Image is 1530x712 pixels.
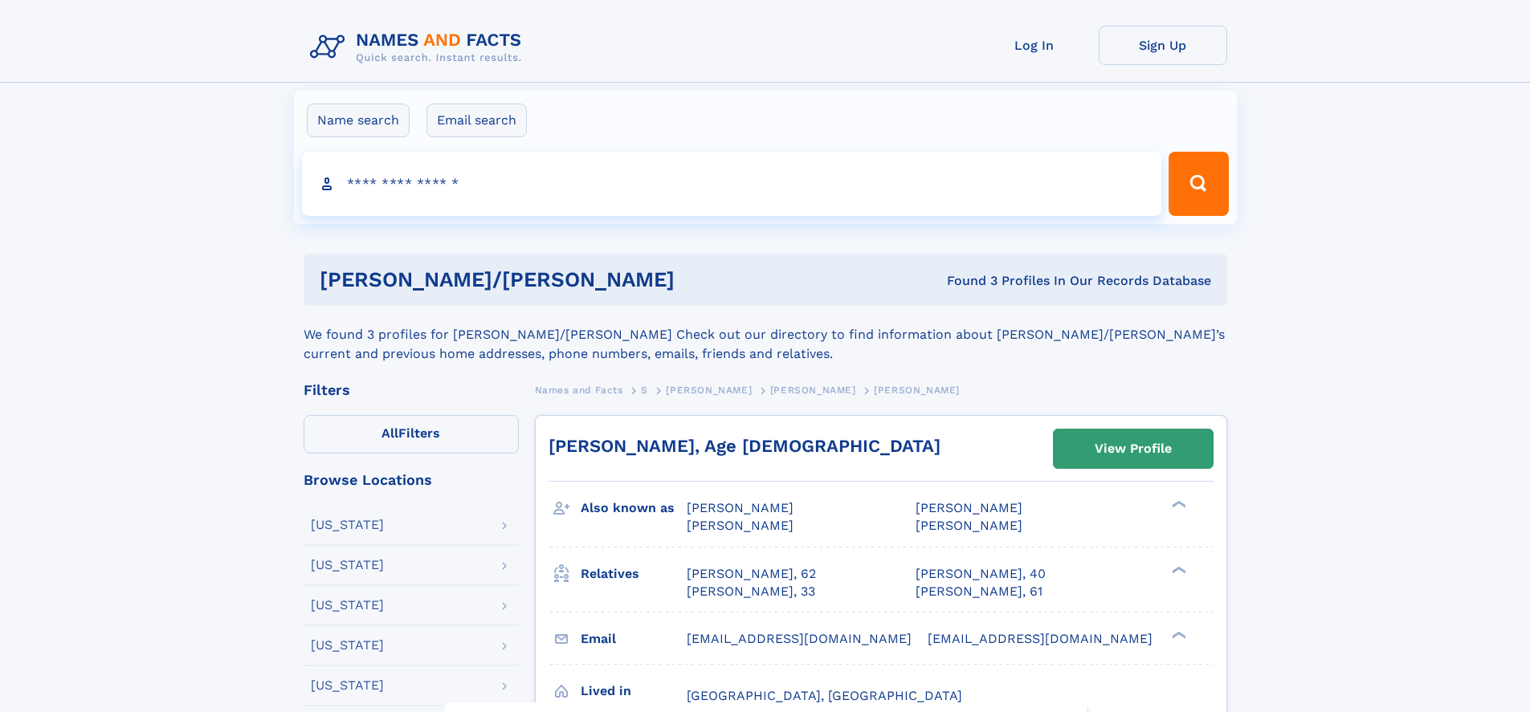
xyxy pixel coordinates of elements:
[641,384,648,396] span: S
[970,26,1099,65] a: Log In
[770,384,856,396] span: [PERSON_NAME]
[687,631,912,646] span: [EMAIL_ADDRESS][DOMAIN_NAME]
[666,384,752,396] span: [PERSON_NAME]
[581,560,687,588] h3: Relatives
[381,425,398,441] span: All
[874,384,960,396] span: [PERSON_NAME]
[687,583,815,600] a: [PERSON_NAME], 33
[1054,429,1213,468] a: View Profile
[666,380,752,400] a: [PERSON_NAME]
[581,494,687,522] h3: Also known as
[687,688,962,703] span: [GEOGRAPHIC_DATA], [GEOGRAPHIC_DATA]
[916,518,1022,533] span: [PERSON_NAME]
[1168,564,1187,575] div: ❯
[1095,430,1172,467] div: View Profile
[302,152,1162,216] input: search input
[687,565,816,583] a: [PERSON_NAME], 62
[810,272,1211,290] div: Found 3 Profiles In Our Records Database
[426,104,527,137] label: Email search
[311,559,384,572] div: [US_STATE]
[770,380,856,400] a: [PERSON_NAME]
[916,583,1042,600] a: [PERSON_NAME], 61
[916,500,1022,515] span: [PERSON_NAME]
[687,500,794,515] span: [PERSON_NAME]
[687,518,794,533] span: [PERSON_NAME]
[304,26,535,69] img: Logo Names and Facts
[916,565,1046,583] a: [PERSON_NAME], 40
[311,519,384,531] div: [US_STATE]
[1168,499,1187,510] div: ❯
[1168,629,1187,640] div: ❯
[581,677,687,705] h3: Lived in
[304,415,519,454] label: Filters
[581,625,687,653] h3: Email
[311,639,384,652] div: [US_STATE]
[641,380,648,400] a: S
[304,383,519,397] div: Filters
[304,473,519,487] div: Browse Locations
[311,599,384,612] div: [US_STATE]
[928,631,1153,646] span: [EMAIL_ADDRESS][DOMAIN_NAME]
[1169,152,1228,216] button: Search Button
[311,679,384,692] div: [US_STATE]
[304,306,1227,364] div: We found 3 profiles for [PERSON_NAME]/[PERSON_NAME] Check out our directory to find information a...
[1099,26,1227,65] a: Sign Up
[320,270,811,290] h1: [PERSON_NAME]/[PERSON_NAME]
[549,436,940,456] a: [PERSON_NAME], Age [DEMOGRAPHIC_DATA]
[307,104,410,137] label: Name search
[535,380,623,400] a: Names and Facts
